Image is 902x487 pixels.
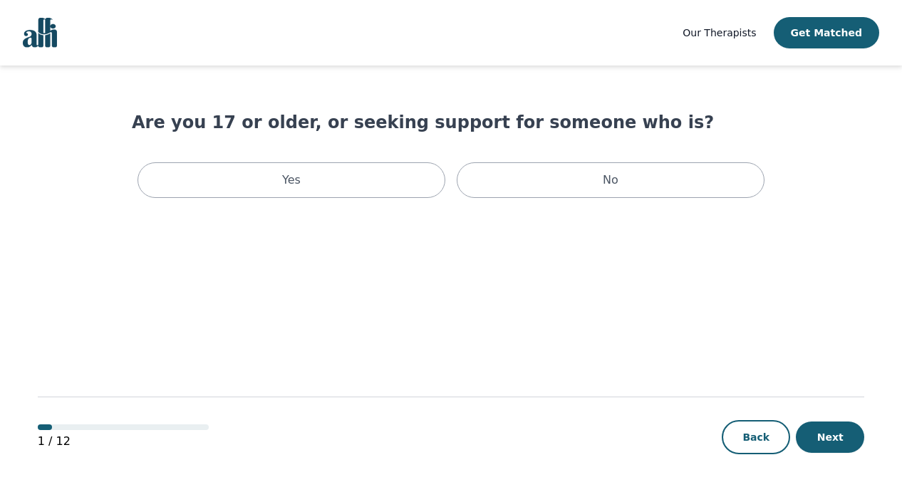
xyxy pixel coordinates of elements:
a: Our Therapists [683,24,756,41]
button: Get Matched [774,17,879,48]
h1: Are you 17 or older, or seeking support for someone who is? [132,111,770,134]
p: Yes [282,172,301,189]
p: No [603,172,618,189]
p: 1 / 12 [38,433,209,450]
button: Next [796,421,864,453]
span: Our Therapists [683,27,756,38]
img: alli logo [23,18,57,48]
button: Back [722,420,790,454]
